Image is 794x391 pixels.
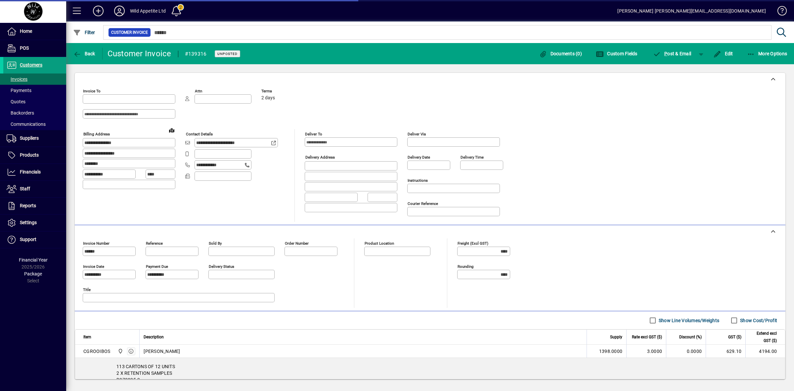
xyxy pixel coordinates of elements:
[24,271,42,276] span: Package
[20,203,36,208] span: Reports
[745,48,789,60] button: More Options
[3,164,66,180] a: Financials
[3,23,66,40] a: Home
[596,51,638,56] span: Custom Fields
[599,348,622,355] span: 1398.0000
[166,125,177,135] a: View on map
[408,201,438,206] mat-label: Courier Reference
[20,45,29,51] span: POS
[66,48,103,60] app-page-header-button: Back
[461,155,484,160] mat-label: Delivery time
[739,317,777,324] label: Show Cost/Profit
[365,241,394,246] mat-label: Product location
[285,241,309,246] mat-label: Order number
[19,257,48,263] span: Financial Year
[83,287,91,292] mat-label: Title
[83,89,101,93] mat-label: Invoice To
[108,48,171,59] div: Customer Invoice
[594,48,639,60] button: Custom Fields
[650,48,695,60] button: Post & Email
[20,62,42,68] span: Customers
[7,122,46,127] span: Communications
[728,333,741,341] span: GST ($)
[3,231,66,248] a: Support
[130,6,166,16] div: Wild Appetite Ltd
[20,152,39,158] span: Products
[185,49,207,59] div: #139316
[3,181,66,197] a: Staff
[3,73,66,85] a: Invoices
[71,26,97,38] button: Filter
[20,169,41,174] span: Financials
[83,264,104,269] mat-label: Invoice date
[3,96,66,107] a: Quotes
[617,6,766,16] div: [PERSON_NAME] [PERSON_NAME][EMAIL_ADDRESS][DOMAIN_NAME]
[458,241,488,246] mat-label: Freight (excl GST)
[195,89,202,93] mat-label: Attn
[3,85,66,96] a: Payments
[408,178,428,183] mat-label: Instructions
[20,135,39,141] span: Suppliers
[73,51,95,56] span: Back
[20,237,36,242] span: Support
[209,264,234,269] mat-label: Delivery status
[7,76,27,82] span: Invoices
[109,5,130,17] button: Profile
[73,30,95,35] span: Filter
[217,52,238,56] span: Unposted
[610,333,622,341] span: Supply
[3,107,66,119] a: Backorders
[631,348,662,355] div: 3.0000
[20,186,30,191] span: Staff
[772,1,786,23] a: Knowledge Base
[111,29,148,36] span: Customer Invoice
[664,51,667,56] span: P
[83,241,110,246] mat-label: Invoice number
[144,333,164,341] span: Description
[83,333,91,341] span: Item
[666,345,706,358] td: 0.0000
[116,348,124,355] span: Wild Appetite Ltd
[747,51,787,56] span: More Options
[458,264,473,269] mat-label: Rounding
[83,348,110,355] div: CGROOIBOS
[539,51,582,56] span: Documents (0)
[408,155,430,160] mat-label: Delivery date
[706,345,745,358] td: 629.10
[209,241,222,246] mat-label: Sold by
[3,215,66,231] a: Settings
[750,330,777,344] span: Extend excl GST ($)
[261,95,275,101] span: 2 days
[71,48,97,60] button: Back
[305,132,322,136] mat-label: Deliver To
[657,317,719,324] label: Show Line Volumes/Weights
[408,132,426,136] mat-label: Deliver via
[3,147,66,164] a: Products
[632,333,662,341] span: Rate excl GST ($)
[3,130,66,147] a: Suppliers
[7,110,34,116] span: Backorders
[7,88,31,93] span: Payments
[88,5,109,17] button: Add
[3,40,66,57] a: POS
[261,89,301,93] span: Terms
[20,28,32,34] span: Home
[146,264,168,269] mat-label: Payment due
[3,198,66,214] a: Reports
[712,48,735,60] button: Edit
[144,348,180,355] span: [PERSON_NAME]
[7,99,25,104] span: Quotes
[537,48,584,60] button: Documents (0)
[3,119,66,130] a: Communications
[20,220,37,225] span: Settings
[745,345,785,358] td: 4194.00
[653,51,691,56] span: ost & Email
[679,333,702,341] span: Discount (%)
[146,241,163,246] mat-label: Reference
[713,51,733,56] span: Edit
